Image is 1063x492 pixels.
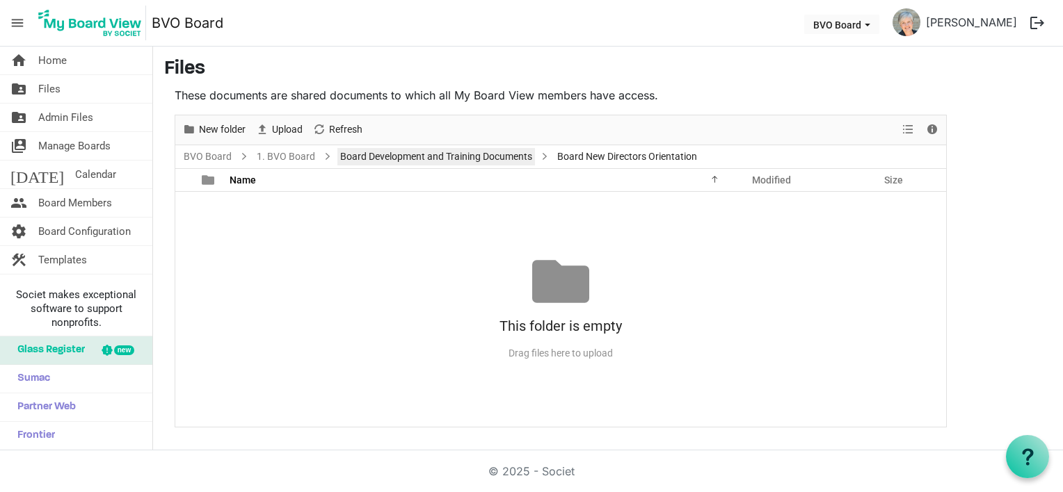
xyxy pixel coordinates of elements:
[893,8,920,36] img: PyyS3O9hLMNWy5sfr9llzGd1zSo7ugH3aP_66mAqqOBuUsvSKLf-rP3SwHHrcKyCj7ldBY4ygcQ7lV8oQjcMMA_thumb.png
[164,58,1052,81] h3: Files
[10,161,64,188] span: [DATE]
[10,104,27,131] span: folder_shared
[34,6,152,40] a: My Board View Logo
[175,87,947,104] p: These documents are shared documents to which all My Board View members have access.
[4,10,31,36] span: menu
[337,148,535,165] a: Board Development and Training Documents
[10,365,50,393] span: Sumac
[254,148,318,165] a: 1. BVO Board
[177,115,250,145] div: New folder
[10,189,27,217] span: people
[920,115,944,145] div: Details
[10,75,27,103] span: folder_shared
[38,218,131,245] span: Board Configuration
[175,342,946,365] div: Drag files here to upload
[230,174,256,186] span: Name
[10,336,85,364] span: Glass Register
[310,121,365,138] button: Refresh
[75,161,116,188] span: Calendar
[328,121,364,138] span: Refresh
[271,121,304,138] span: Upload
[253,121,305,138] button: Upload
[10,218,27,245] span: settings
[250,115,307,145] div: Upload
[804,15,879,34] button: BVO Board dropdownbutton
[307,115,367,145] div: Refresh
[10,132,27,160] span: switch_account
[38,104,93,131] span: Admin Files
[920,8,1023,36] a: [PERSON_NAME]
[752,174,791,186] span: Modified
[10,47,27,74] span: home
[198,121,247,138] span: New folder
[38,189,112,217] span: Board Members
[38,246,87,274] span: Templates
[897,115,920,145] div: View
[923,121,942,138] button: Details
[152,9,223,37] a: BVO Board
[34,6,146,40] img: My Board View Logo
[175,310,946,342] div: This folder is empty
[38,132,111,160] span: Manage Boards
[181,148,234,165] a: BVO Board
[114,345,134,355] div: new
[10,422,55,450] span: Frontier
[38,47,67,74] span: Home
[10,393,76,421] span: Partner Web
[10,246,27,274] span: construction
[900,121,916,138] button: View dropdownbutton
[554,148,700,165] span: Board New Directors Orientation
[6,288,146,329] span: Societ makes exceptional software to support nonprofits.
[180,121,248,138] button: New folder
[1023,8,1052,38] button: logout
[884,174,903,186] span: Size
[38,75,61,103] span: Files
[488,464,575,478] a: © 2025 - Societ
